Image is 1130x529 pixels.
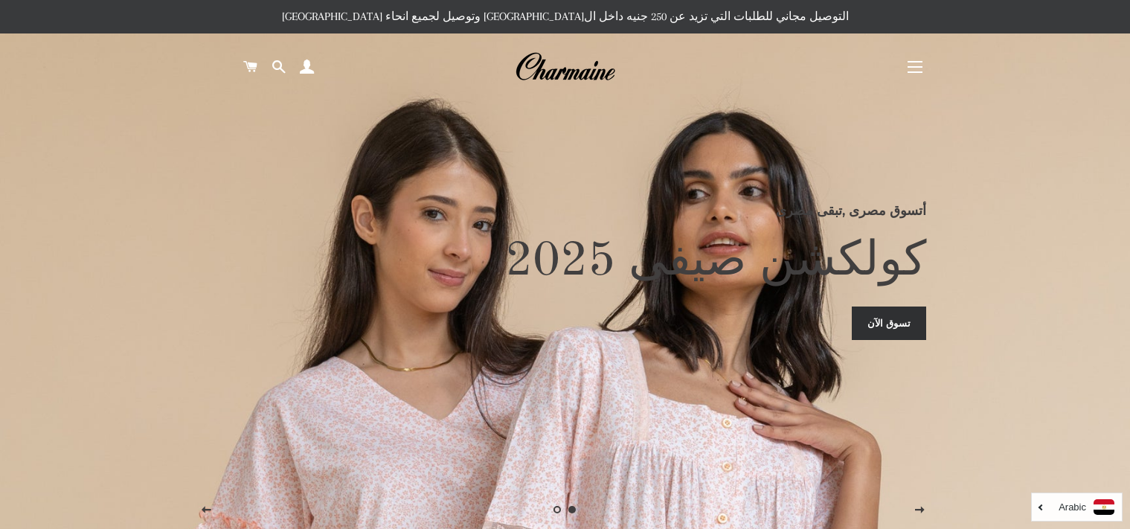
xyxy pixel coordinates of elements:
button: الصفحه السابقة [187,492,225,529]
img: Charmaine Egypt [515,51,615,83]
h2: كولكشن صيفى 2025 [204,232,926,292]
a: الصفحه 1current [565,502,580,517]
a: تسوق الآن [852,307,926,339]
a: Arabic [1039,499,1114,515]
a: تحميل الصور 2 [550,502,565,517]
button: الصفحه التالية [901,492,938,529]
p: أتسوق مصرى ,تبقى مصرى [204,200,926,221]
i: Arabic [1059,502,1086,512]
